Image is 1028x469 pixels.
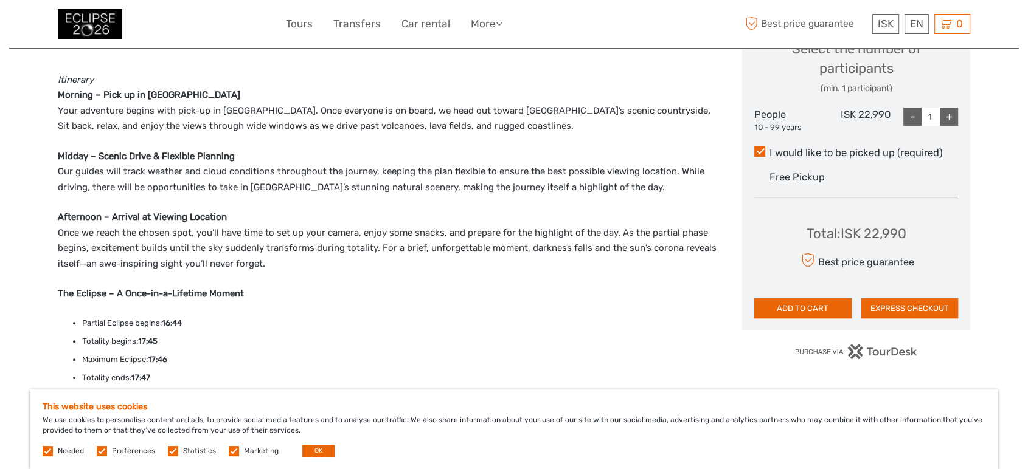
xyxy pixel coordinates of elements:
[861,298,959,319] button: EXPRESS CHECKOUT
[138,337,158,346] strong: 17:45
[82,371,717,385] li: Totality ends:
[82,317,717,330] li: Partial Eclipse begins:
[940,108,958,126] div: +
[82,353,717,366] li: Maximum Eclipse:
[58,74,94,85] em: Itinerary
[754,83,958,95] div: (min. 1 participant)
[183,446,216,456] label: Statistics
[58,211,227,222] strong: Afternoon – Arrival at Viewing Location
[43,402,985,412] h5: This website uses cookies
[302,445,335,457] button: OK
[754,146,958,160] label: I would like to be picked up (required)
[58,288,244,299] strong: The Eclipse – A Once-in-a-Lifetime Moment
[58,149,717,196] p: Our guides will track weather and cloud conditions throughout the journey, keeping the plan flexi...
[58,151,235,162] strong: Midday – Scenic Drive & Flexible Planning
[140,19,155,33] button: Open LiveChat chat widget
[794,344,918,359] img: PurchaseViaTourDesk.png
[333,15,381,33] a: Transfers
[131,373,150,382] strong: 17:47
[148,355,167,364] strong: 17:46
[58,210,717,272] p: Once we reach the chosen spot, you’ll have time to set up your camera, enjoy some snacks, and pre...
[878,18,894,30] span: ISK
[903,108,922,126] div: -
[58,89,240,100] strong: Morning – Pick up in [GEOGRAPHIC_DATA]
[162,318,182,327] strong: 16:44
[742,14,869,34] span: Best price guarantee
[905,14,929,34] div: EN
[286,15,313,33] a: Tours
[798,250,914,271] div: Best price guarantee
[754,108,822,133] div: People
[244,446,279,456] label: Marketing
[807,224,906,243] div: Total : ISK 22,990
[754,122,822,134] div: 10 - 99 years
[822,108,891,133] div: ISK 22,990
[30,389,998,469] div: We use cookies to personalise content and ads, to provide social media features and to analyse ou...
[471,15,502,33] a: More
[58,9,122,39] img: 3312-44506bfc-dc02-416d-ac4c-c65cb0cf8db4_logo_small.jpg
[401,15,450,33] a: Car rental
[769,171,825,183] span: Free Pickup
[58,446,84,456] label: Needed
[17,21,137,31] p: We're away right now. Please check back later!
[754,39,958,95] div: Select the number of participants
[954,18,965,30] span: 0
[112,446,155,456] label: Preferences
[82,335,717,348] li: Totality begins:
[754,298,852,319] button: ADD TO CART
[58,72,717,134] p: Your adventure begins with pick-up in [GEOGRAPHIC_DATA]. Once everyone is on board, we head out t...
